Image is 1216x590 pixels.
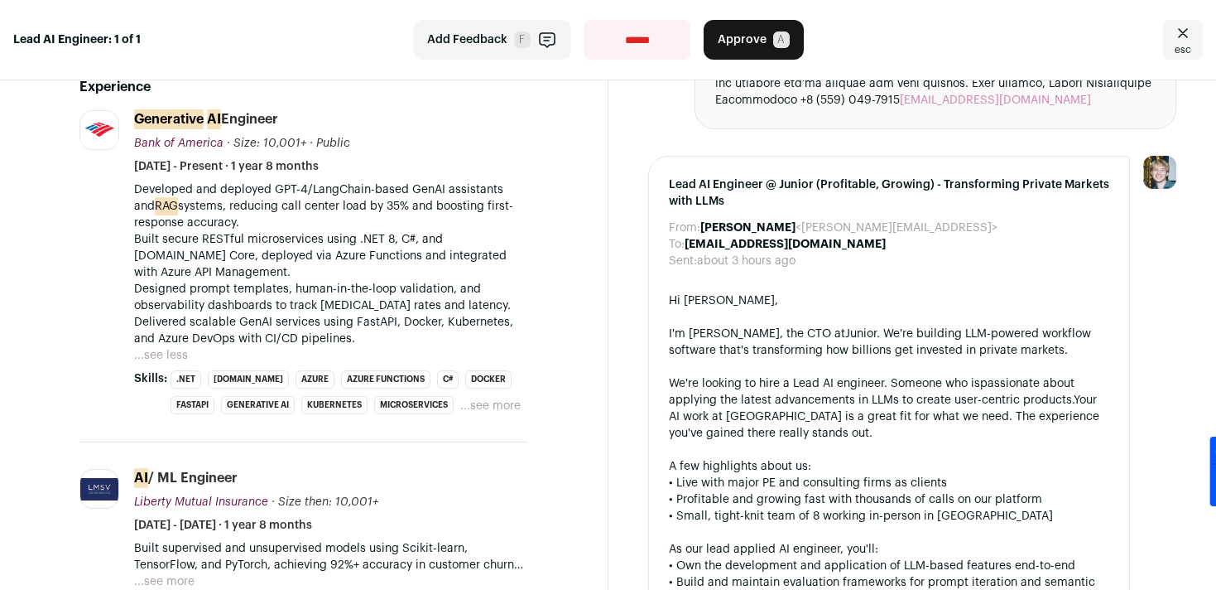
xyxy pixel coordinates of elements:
[208,370,289,389] li: [DOMAIN_NAME]
[134,540,528,573] p: Built supervised and unsupervised models using Scikit-learn, TensorFlow, and PyTorch, achieving 9...
[374,396,454,414] li: Microservices
[227,138,306,149] span: · Size: 10,001+
[460,398,521,414] button: ...see more
[773,31,790,48] span: A
[669,236,685,253] dt: To:
[669,375,1110,442] div: We're looking to hire a Lead AI engineer. Someone who is Your AI work at [GEOGRAPHIC_DATA] is a g...
[437,370,459,389] li: C#
[669,177,1110,210] span: Lead AI Engineer @ Junior (Profitable, Growing) - Transforming Private Markets with LLMs
[316,138,350,149] span: Public
[171,396,214,414] li: FastAPI
[669,253,697,269] dt: Sent:
[80,111,118,149] img: f5f629a1e0418db5cd70e4c151570718f556072eea26faa94169dd8b7de5c096.jpg
[134,468,148,488] mark: AI
[1143,156,1176,189] img: 6494470-medium_jpg
[13,31,141,48] strong: Lead AI Engineer: 1 of 1
[1175,43,1191,56] span: esc
[79,77,528,97] h2: Experience
[134,347,188,364] button: ...see less
[669,293,1110,309] div: Hi [PERSON_NAME],
[413,20,571,60] button: Add Feedback F
[134,517,312,534] span: [DATE] - [DATE] · 1 year 8 months
[134,573,195,590] button: ...see more
[310,135,313,152] span: ·
[80,478,118,501] img: 1335eee7eb823518e3ca9b983b31cc43fed25ca94882cb9ffeb9ac3dd750ce4a.jpg
[134,370,167,387] span: Skills:
[718,31,767,48] span: Approve
[465,370,512,389] li: Docker
[514,31,531,48] span: F
[669,491,1110,508] div: • Profitable and growing fast with thousands of calls on our platform
[900,94,1091,106] a: [EMAIL_ADDRESS][DOMAIN_NAME]
[669,458,1110,475] div: A few highlights about us:
[669,326,1110,359] div: I'm [PERSON_NAME], the CTO at . We're building LLM-powered workflow software that's transforming ...
[134,469,238,487] div: / ML Engineer
[1163,20,1203,60] a: Close
[301,396,368,414] li: Kubernetes
[669,558,1110,574] div: • Own the development and application of LLM-based features end-to-end
[134,181,528,347] p: Developed and deployed GPT-4/LangChain-based GenAI assistants and systems, reducing call center l...
[704,20,804,60] button: Approve A
[669,508,1110,525] div: • Small, tight-knit team of 8 working in-person in [GEOGRAPHIC_DATA]
[134,138,223,149] span: Bank of America
[845,328,877,340] a: Junior
[700,222,795,234] b: [PERSON_NAME]
[221,396,295,414] li: Generative AI
[685,239,886,250] b: [EMAIL_ADDRESS][DOMAIN_NAME]
[155,197,178,215] mark: RAG
[669,541,1110,558] div: As our lead applied AI engineer, you'll:
[341,370,430,389] li: Azure Functions
[697,253,795,269] dd: about 3 hours ago
[700,220,997,236] dd: <[PERSON_NAME][EMAIL_ADDRESS]>
[272,496,378,508] span: · Size then: 10,001+
[207,109,221,129] mark: AI
[134,158,319,175] span: [DATE] - Present · 1 year 8 months
[134,110,278,128] div: Engineer
[171,370,201,389] li: .NET
[669,475,1110,491] div: • Live with major PE and consulting firms as clients
[669,220,700,236] dt: From:
[134,109,204,129] mark: Generative
[296,370,334,389] li: Azure
[134,496,268,508] span: Liberty Mutual Insurance
[427,31,507,48] span: Add Feedback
